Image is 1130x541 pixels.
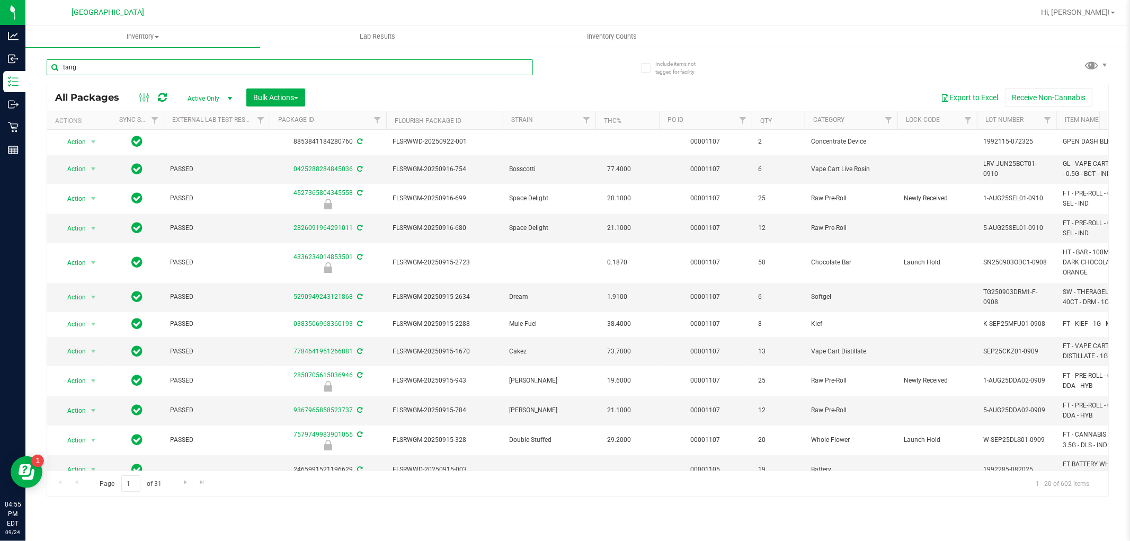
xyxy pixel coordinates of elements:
[58,317,86,332] span: Action
[355,189,362,197] span: Sync from Compliance System
[132,344,143,359] span: In Sync
[983,435,1050,445] span: W-SEP25DLS01-0909
[573,32,652,41] span: Inventory Counts
[268,199,388,209] div: Newly Received
[170,258,263,268] span: PASSED
[393,258,496,268] span: FLSRWGM-20250915-2723
[983,193,1050,203] span: 1-AUG25SEL01-0910
[758,376,798,386] span: 25
[813,116,844,123] a: Category
[811,137,891,147] span: Concentrate Device
[293,189,353,197] a: 4527365804345558
[393,435,496,445] span: FLSRWGM-20250915-328
[58,162,86,176] span: Action
[691,293,720,300] a: 00001107
[393,376,496,386] span: FLSRWGM-20250915-943
[146,111,164,129] a: Filter
[355,348,362,355] span: Sync from Compliance System
[58,403,86,418] span: Action
[691,165,720,173] a: 00001107
[268,137,388,147] div: 8853841184280760
[758,319,798,329] span: 8
[985,116,1024,123] a: Lot Number
[293,165,353,173] a: 0425288284845036
[904,258,971,268] span: Launch Hold
[1027,475,1098,491] span: 1 - 20 of 602 items
[58,290,86,305] span: Action
[58,255,86,270] span: Action
[355,224,362,232] span: Sync from Compliance System
[509,292,589,302] span: Dream
[194,475,210,490] a: Go to the last page
[983,258,1050,268] span: SN250903ODC1-0908
[132,373,143,388] span: In Sync
[395,117,461,125] a: Flourish Package ID
[691,436,720,444] a: 00001107
[246,88,305,107] button: Bulk Actions
[87,221,100,236] span: select
[691,259,720,266] a: 00001107
[602,432,636,448] span: 29.2000
[355,371,362,379] span: Sync from Compliance System
[509,164,589,174] span: Bosscotti
[906,116,940,123] a: Lock Code
[170,435,263,445] span: PASSED
[253,93,298,102] span: Bulk Actions
[495,25,729,48] a: Inventory Counts
[5,500,21,528] p: 04:55 PM EDT
[602,373,636,388] span: 19.6000
[904,435,971,445] span: Launch Hold
[132,191,143,206] span: In Sync
[758,258,798,268] span: 50
[293,293,353,300] a: 5290949243121868
[509,347,589,357] span: Cakez
[87,290,100,305] span: select
[602,344,636,359] span: 73.7000
[393,223,496,233] span: FLSRWGM-20250916-680
[758,435,798,445] span: 20
[393,465,496,475] span: FLSRWWD-20250915-003
[293,431,353,438] a: 7579749983901055
[5,528,21,536] p: 09/24
[355,431,362,438] span: Sync from Compliance System
[355,253,362,261] span: Sync from Compliance System
[260,25,495,48] a: Lab Results
[119,116,160,123] a: Sync Status
[758,137,798,147] span: 2
[252,111,270,129] a: Filter
[355,293,362,300] span: Sync from Compliance System
[293,224,353,232] a: 2826091964291011
[58,344,86,359] span: Action
[58,221,86,236] span: Action
[293,320,353,327] a: 0383506968360193
[934,88,1005,107] button: Export to Excel
[758,164,798,174] span: 6
[758,347,798,357] span: 13
[602,191,636,206] span: 20.1000
[691,320,720,327] a: 00001107
[691,138,720,145] a: 00001107
[121,475,140,492] input: 1
[760,117,772,125] a: Qty
[72,8,145,17] span: [GEOGRAPHIC_DATA]
[983,347,1050,357] span: SEP25CKZ01-0909
[811,193,891,203] span: Raw Pre-Roll
[132,220,143,235] span: In Sync
[132,162,143,176] span: In Sync
[55,92,130,103] span: All Packages
[983,319,1050,329] span: K-SEP25MFU01-0908
[87,462,100,477] span: select
[58,374,86,388] span: Action
[734,111,752,129] a: Filter
[278,116,314,123] a: Package ID
[170,193,263,203] span: PASSED
[11,456,42,488] iframe: Resource center
[509,376,589,386] span: [PERSON_NAME]
[369,111,386,129] a: Filter
[811,376,891,386] span: Raw Pre-Roll
[983,405,1050,415] span: 5-AUG25DDA02-0909
[355,320,362,327] span: Sync from Compliance System
[811,465,891,475] span: Battery
[604,117,621,125] a: THC%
